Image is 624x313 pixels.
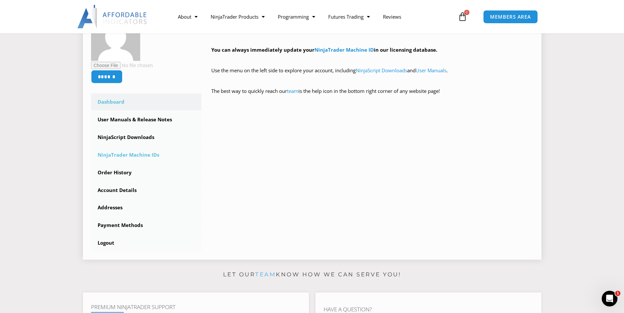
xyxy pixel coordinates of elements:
[322,9,376,24] a: Futures Trading
[91,94,202,252] nav: Account pages
[211,46,437,53] strong: You can always immediately update your in our licensing database.
[91,12,140,61] img: f5f22caf07bb9f67eb3c23dcae1d37df60a6062f9046f80cac60aaf5f7bf4800
[91,304,301,310] h4: Premium NinjaTrader Support
[271,9,322,24] a: Programming
[211,14,533,105] div: Hey ! Welcome to the Members Area. Thank you for being a valuable customer!
[91,147,202,164] a: NinjaTrader Machine IDs
[91,164,202,181] a: Order History
[287,88,298,94] a: team
[91,129,202,146] a: NinjaScript Downloads
[91,217,202,234] a: Payment Methods
[483,10,538,24] a: MEMBERS AREA
[314,46,374,53] a: NinjaTrader Machine ID
[602,291,617,306] iframe: Intercom live chat
[91,199,202,216] a: Addresses
[91,94,202,111] a: Dashboard
[416,67,446,74] a: User Manuals
[171,9,204,24] a: About
[91,111,202,128] a: User Manuals & Release Notes
[77,5,148,28] img: LogoAI | Affordable Indicators – NinjaTrader
[171,9,456,24] nav: Menu
[356,67,407,74] a: NinjaScript Downloads
[91,182,202,199] a: Account Details
[376,9,408,24] a: Reviews
[448,7,477,26] a: 0
[464,10,469,15] span: 0
[211,87,533,105] p: The best way to quickly reach our is the help icon in the bottom right corner of any website page!
[615,291,620,296] span: 1
[255,271,276,278] a: team
[490,14,531,19] span: MEMBERS AREA
[91,235,202,252] a: Logout
[324,306,533,313] h4: Have A Question?
[211,66,533,84] p: Use the menu on the left side to explore your account, including and .
[204,9,271,24] a: NinjaTrader Products
[83,270,541,280] p: Let our know how we can serve you!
